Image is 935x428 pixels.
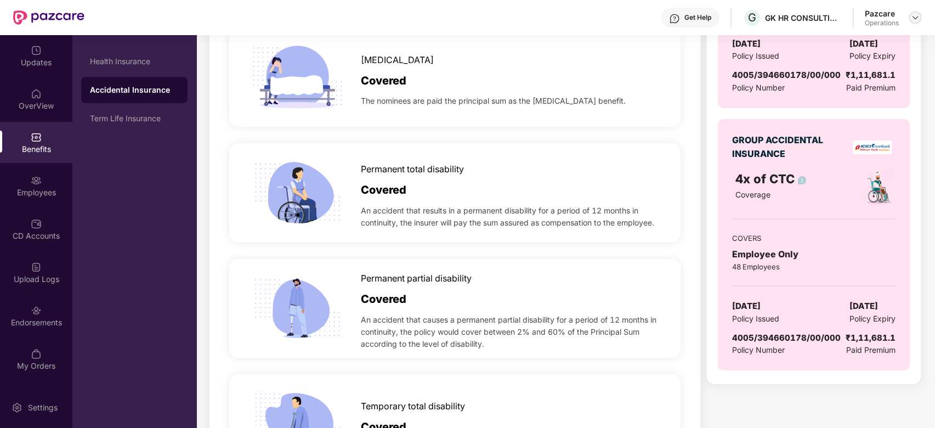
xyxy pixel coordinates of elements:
[849,37,878,50] span: [DATE]
[90,85,179,95] div: Accidental Insurance
[31,348,42,359] img: svg+xml;base64,PHN2ZyBpZD0iTXlfT3JkZXJzIiBkYXRhLW5hbWU9Ik15IE9yZGVycyIgeG1sbnM9Imh0dHA6Ly93d3cudz...
[669,13,680,24] img: svg+xml;base64,PHN2ZyBpZD0iSGVscC0zMngzMiIgeG1sbnM9Imh0dHA6Ly93d3cudzMub3JnLzIwMDAvc3ZnIiB3aWR0aD...
[735,190,770,199] span: Coverage
[732,233,896,244] div: COVERS
[361,291,406,308] span: Covered
[248,143,347,242] img: icon
[846,69,896,82] div: ₹1,11,681.1
[732,133,828,161] div: GROUP ACCIDENTAL INSURANCE
[765,13,842,23] div: GK HR CONSULTING INDIA PRIVATE LIMITED
[31,218,42,229] img: svg+xml;base64,PHN2ZyBpZD0iQ0RfQWNjb3VudHMiIGRhdGEtbmFtZT0iQ0QgQWNjb3VudHMiIHhtbG5zPSJodHRwOi8vd3...
[846,82,896,94] span: Paid Premium
[90,114,179,123] div: Term Life Insurance
[361,205,661,229] span: An accident that results in a permanent disability for a period of 12 months in continuity, the i...
[361,314,661,350] span: An accident that causes a permanent partial disability for a period of 12 months in continuity, t...
[732,313,779,325] span: Policy Issued
[846,331,896,345] div: ₹1,11,681.1
[853,140,892,154] img: insurerLogo
[361,53,434,67] span: [MEDICAL_DATA]
[865,19,899,27] div: Operations
[31,262,42,273] img: svg+xml;base64,PHN2ZyBpZD0iVXBsb2FkX0xvZ3MiIGRhdGEtbmFtZT0iVXBsb2FkIExvZ3MiIHhtbG5zPSJodHRwOi8vd3...
[849,300,878,313] span: [DATE]
[361,182,406,199] span: Covered
[735,172,806,186] span: 4x of CTC
[732,70,841,80] span: 4005/394660178/00/000
[732,333,841,343] span: 4005/394660178/00/000
[849,50,896,62] span: Policy Expiry
[798,176,806,184] img: info
[361,95,626,107] span: The nominees are paid the principal sum as the [MEDICAL_DATA] benefit.
[248,259,347,358] img: icon
[732,261,896,272] div: 48 Employees
[90,57,179,66] div: Health Insurance
[732,300,761,313] span: [DATE]
[248,28,347,127] img: icon
[732,37,761,50] span: [DATE]
[684,13,711,22] div: Get Help
[732,345,785,354] span: Policy Number
[31,88,42,99] img: svg+xml;base64,PHN2ZyBpZD0iSG9tZSIgeG1sbnM9Imh0dHA6Ly93d3cudzMub3JnLzIwMDAvc3ZnIiB3aWR0aD0iMjAiIG...
[732,247,896,261] div: Employee Only
[361,162,464,176] span: Permanent total disability
[25,402,61,413] div: Settings
[361,272,472,285] span: Permanent partial disability
[361,72,406,89] span: Covered
[865,8,899,19] div: Pazcare
[361,399,465,413] span: Temporary total disability
[849,313,896,325] span: Policy Expiry
[911,13,920,22] img: svg+xml;base64,PHN2ZyBpZD0iRHJvcGRvd24tMzJ4MzIiIHhtbG5zPSJodHRwOi8vd3d3LnczLm9yZy8yMDAwL3N2ZyIgd2...
[861,170,897,205] img: policyIcon
[31,132,42,143] img: svg+xml;base64,PHN2ZyBpZD0iQmVuZWZpdHMiIHhtbG5zPSJodHRwOi8vd3d3LnczLm9yZy8yMDAwL3N2ZyIgd2lkdGg9Ij...
[846,344,896,356] span: Paid Premium
[31,305,42,316] img: svg+xml;base64,PHN2ZyBpZD0iRW5kb3JzZW1lbnRzIiB4bWxucz0iaHR0cDovL3d3dy53My5vcmcvMjAwMC9zdmciIHdpZH...
[31,175,42,186] img: svg+xml;base64,PHN2ZyBpZD0iRW1wbG95ZWVzIiB4bWxucz0iaHR0cDovL3d3dy53My5vcmcvMjAwMC9zdmciIHdpZHRoPS...
[732,83,785,92] span: Policy Number
[732,50,779,62] span: Policy Issued
[748,11,756,24] span: G
[31,45,42,56] img: svg+xml;base64,PHN2ZyBpZD0iVXBkYXRlZCIgeG1sbnM9Imh0dHA6Ly93d3cudzMub3JnLzIwMDAvc3ZnIiB3aWR0aD0iMj...
[12,402,22,413] img: svg+xml;base64,PHN2ZyBpZD0iU2V0dGluZy0yMHgyMCIgeG1sbnM9Imh0dHA6Ly93d3cudzMub3JnLzIwMDAvc3ZnIiB3aW...
[13,10,84,25] img: New Pazcare Logo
